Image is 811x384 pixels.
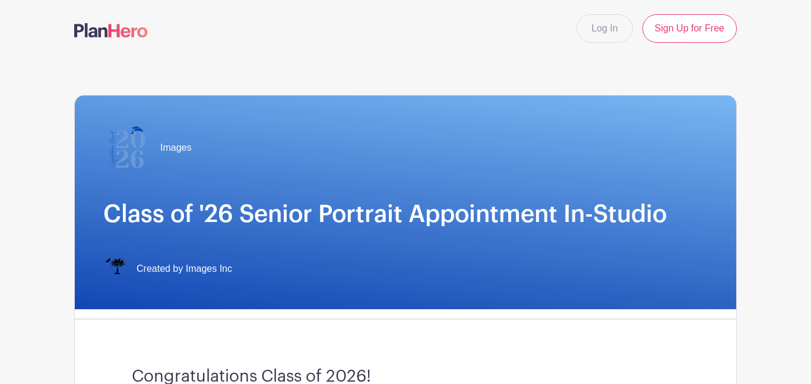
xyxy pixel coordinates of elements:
[160,141,191,155] span: Images
[103,257,127,281] img: IMAGES%20logo%20transparenT%20PNG%20s.png
[103,200,708,229] h1: Class of '26 Senior Portrait Appointment In-Studio
[137,262,232,276] span: Created by Images Inc
[642,14,737,43] a: Sign Up for Free
[576,14,632,43] a: Log In
[103,124,151,172] img: 2026%20logo%20(2).png
[74,23,148,37] img: logo-507f7623f17ff9eddc593b1ce0a138ce2505c220e1c5a4e2b4648c50719b7d32.svg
